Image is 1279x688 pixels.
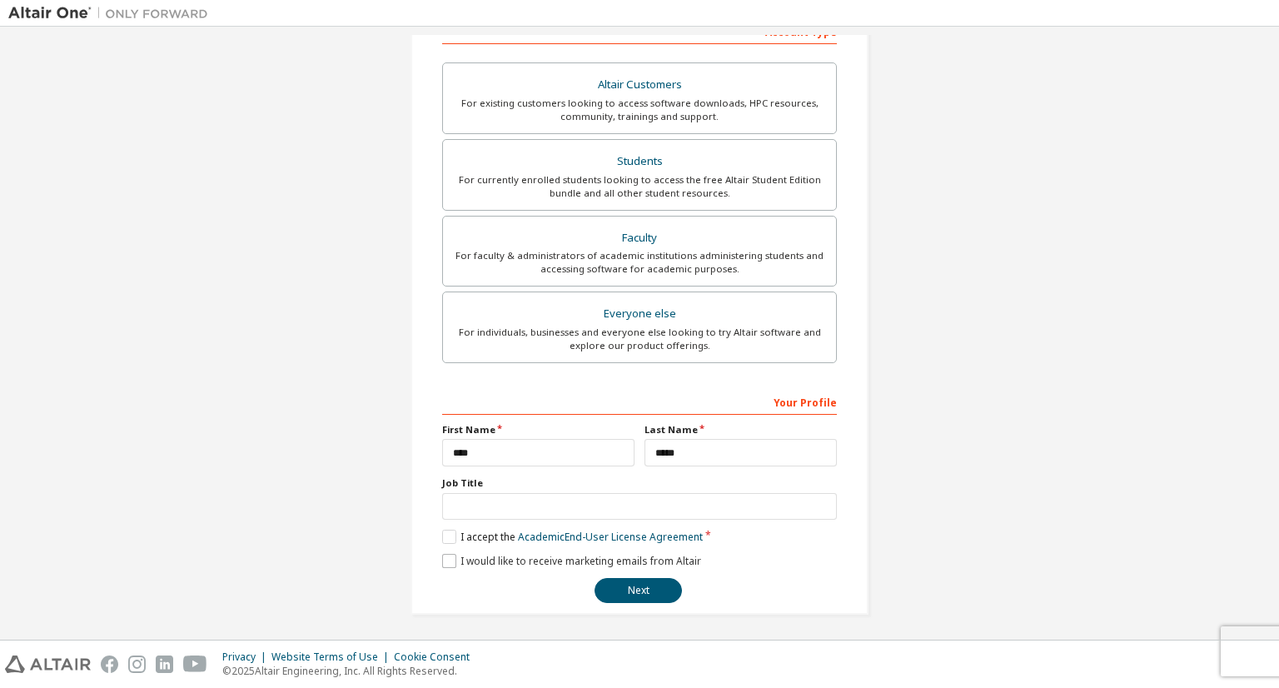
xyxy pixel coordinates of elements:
button: Next [595,578,682,603]
div: Faculty [453,227,826,250]
img: altair_logo.svg [5,656,91,673]
label: I accept the [442,530,703,544]
div: Everyone else [453,302,826,326]
img: facebook.svg [101,656,118,673]
div: Your Profile [442,388,837,415]
label: I would like to receive marketing emails from Altair [442,554,701,568]
img: linkedin.svg [156,656,173,673]
div: For currently enrolled students looking to access the free Altair Student Edition bundle and all ... [453,173,826,200]
div: Privacy [222,651,271,664]
p: © 2025 Altair Engineering, Inc. All Rights Reserved. [222,664,480,678]
div: Cookie Consent [394,651,480,664]
label: Job Title [442,476,837,490]
div: For faculty & administrators of academic institutions administering students and accessing softwa... [453,249,826,276]
div: Altair Customers [453,73,826,97]
label: First Name [442,423,635,436]
div: Students [453,150,826,173]
div: Website Terms of Use [271,651,394,664]
img: Altair One [8,5,216,22]
label: Last Name [644,423,837,436]
div: For existing customers looking to access software downloads, HPC resources, community, trainings ... [453,97,826,123]
a: Academic End-User License Agreement [518,530,703,544]
img: instagram.svg [128,656,146,673]
div: For individuals, businesses and everyone else looking to try Altair software and explore our prod... [453,326,826,352]
img: youtube.svg [183,656,207,673]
